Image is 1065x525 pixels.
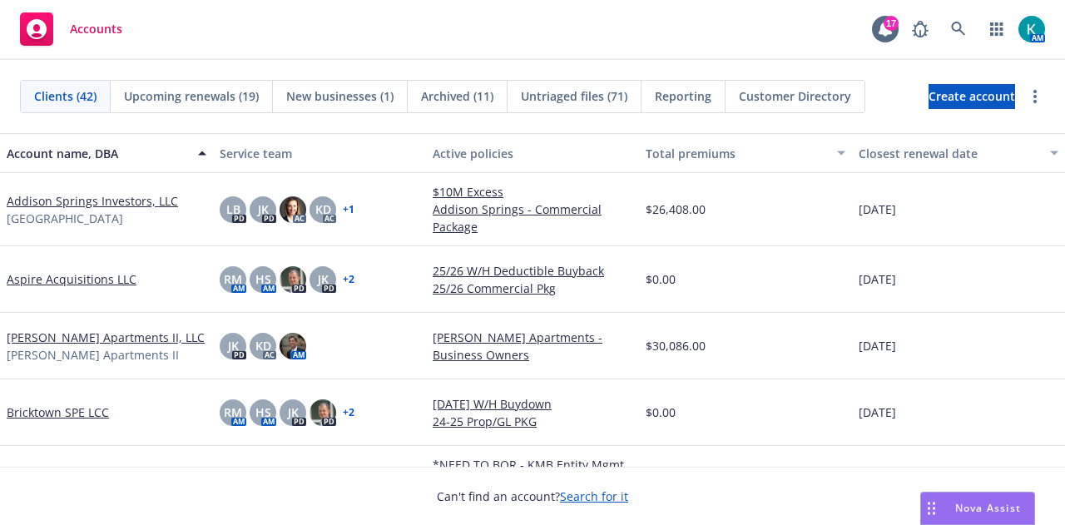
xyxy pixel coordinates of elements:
[433,280,632,297] a: 25/26 Commercial Pkg
[560,488,628,504] a: Search for it
[1025,87,1045,106] a: more
[859,337,896,354] span: [DATE]
[980,12,1013,46] a: Switch app
[7,346,179,364] span: [PERSON_NAME] Apartments II
[929,84,1015,109] a: Create account
[955,501,1021,515] span: Nova Assist
[739,87,851,105] span: Customer Directory
[884,16,899,31] div: 17
[7,329,205,346] a: [PERSON_NAME] Apartments II, LLC
[433,183,632,201] a: $10M Excess
[646,145,827,162] div: Total premiums
[942,12,975,46] a: Search
[921,493,942,524] div: Drag to move
[315,201,331,218] span: KD
[646,270,676,288] span: $0.00
[224,270,242,288] span: RM
[258,201,269,218] span: JK
[7,192,178,210] a: Addison Springs Investors, LLC
[255,270,271,288] span: HS
[639,133,852,173] button: Total premiums
[920,492,1035,525] button: Nova Assist
[1018,16,1045,42] img: photo
[433,329,632,364] a: [PERSON_NAME] Apartments - Business Owners
[929,81,1015,112] span: Create account
[859,201,896,218] span: [DATE]
[433,456,632,491] a: *NEED TO BOR - KMB Entity Mgmt., LLC
[852,133,1065,173] button: Closest renewal date
[859,270,896,288] span: [DATE]
[255,404,271,421] span: HS
[426,133,639,173] button: Active policies
[34,87,97,105] span: Clients (42)
[433,395,632,413] a: [DATE] W/H Buydown
[280,196,306,223] img: photo
[255,337,271,354] span: KD
[228,337,239,354] span: JK
[655,87,711,105] span: Reporting
[318,270,329,288] span: JK
[521,87,627,105] span: Untriaged files (71)
[70,22,122,36] span: Accounts
[859,145,1040,162] div: Closest renewal date
[421,87,493,105] span: Archived (11)
[646,404,676,421] span: $0.00
[343,205,354,215] a: + 1
[286,87,394,105] span: New businesses (1)
[280,266,306,293] img: photo
[343,275,354,285] a: + 2
[280,333,306,359] img: photo
[124,87,259,105] span: Upcoming renewals (19)
[7,270,136,288] a: Aspire Acquisitions LLC
[904,12,937,46] a: Report a Bug
[213,133,426,173] button: Service team
[433,262,632,280] a: 25/26 W/H Deductible Buyback
[433,413,632,430] a: 24-25 Prop/GL PKG
[7,210,123,227] span: [GEOGRAPHIC_DATA]
[433,201,632,235] a: Addison Springs - Commercial Package
[220,145,419,162] div: Service team
[7,404,109,421] a: Bricktown SPE LCC
[226,201,240,218] span: LB
[343,408,354,418] a: + 2
[13,6,129,52] a: Accounts
[288,404,299,421] span: JK
[310,399,336,426] img: photo
[646,201,706,218] span: $26,408.00
[859,404,896,421] span: [DATE]
[7,145,188,162] div: Account name, DBA
[224,404,242,421] span: RM
[646,337,706,354] span: $30,086.00
[433,145,632,162] div: Active policies
[437,488,628,505] span: Can't find an account?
